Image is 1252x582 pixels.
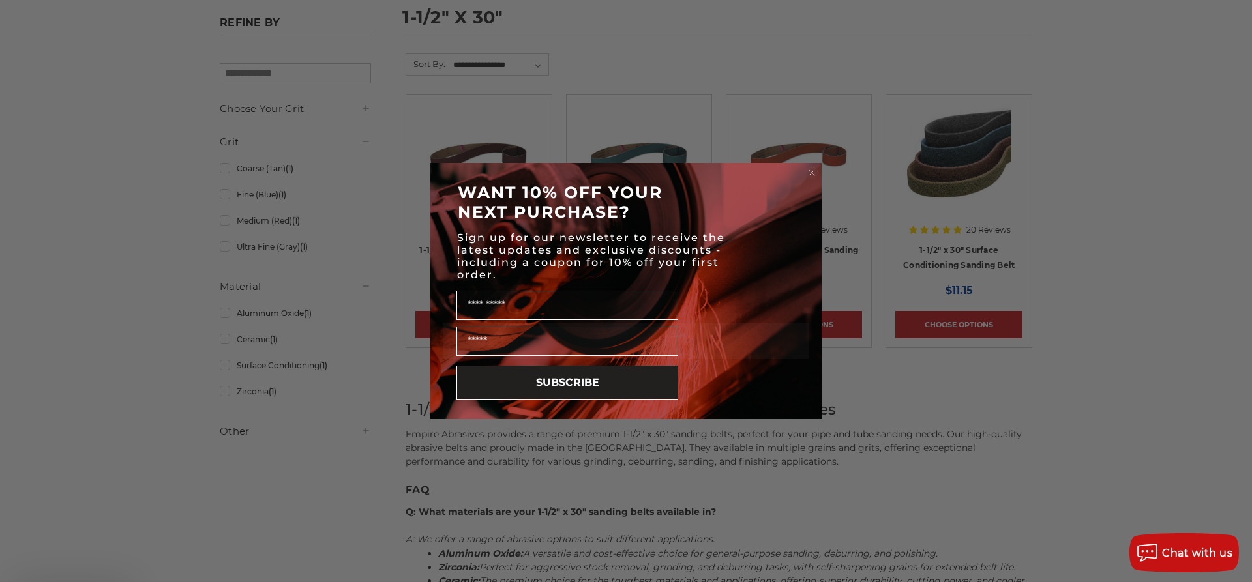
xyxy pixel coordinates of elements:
[1162,547,1232,559] span: Chat with us
[458,182,663,222] span: WANT 10% OFF YOUR NEXT PURCHASE?
[457,231,725,281] span: Sign up for our newsletter to receive the latest updates and exclusive discounts - including a co...
[456,366,678,400] button: SUBSCRIBE
[805,166,818,179] button: Close dialog
[456,327,678,356] input: Email
[1129,533,1239,572] button: Chat with us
